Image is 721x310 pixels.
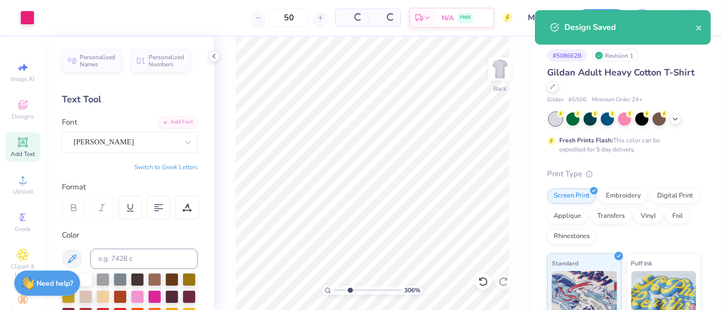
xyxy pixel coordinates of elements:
[564,21,696,33] div: Design Saved
[442,13,454,23] span: N/A
[62,181,199,193] div: Format
[269,9,309,27] input: – –
[15,225,31,233] span: Greek
[520,8,570,28] input: Untitled Design
[90,249,198,269] input: e.g. 7428 c
[13,187,33,196] span: Upload
[80,54,116,68] span: Personalized Names
[696,21,703,33] button: close
[460,14,471,21] span: FREE
[149,54,185,68] span: Personalized Numbers
[134,163,198,171] button: Switch to Greek Letters
[405,286,421,295] span: 306 %
[11,150,35,158] span: Add Text
[12,112,34,121] span: Designs
[5,262,41,279] span: Clipart & logos
[37,279,74,288] strong: Need help?
[62,117,77,128] label: Font
[11,75,35,83] span: Image AI
[62,229,198,241] div: Color
[62,93,198,106] div: Text Tool
[158,117,198,128] div: Add Font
